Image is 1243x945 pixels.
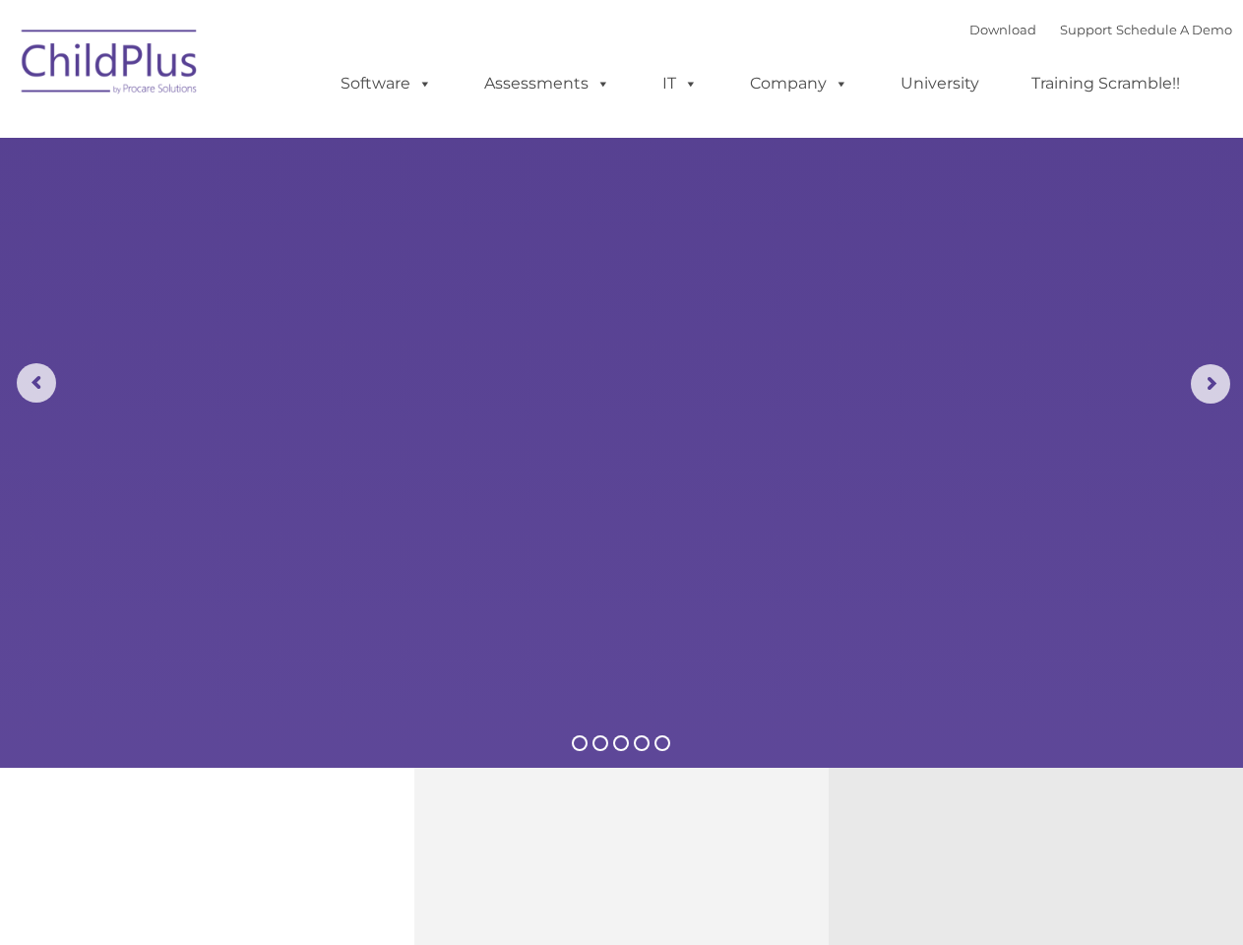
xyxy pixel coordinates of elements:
[321,64,452,103] a: Software
[1060,22,1112,37] a: Support
[1012,64,1200,103] a: Training Scramble!!
[12,16,209,114] img: ChildPlus by Procare Solutions
[969,22,1036,37] a: Download
[643,64,717,103] a: IT
[969,22,1232,37] font: |
[1116,22,1232,37] a: Schedule A Demo
[730,64,868,103] a: Company
[881,64,999,103] a: University
[465,64,630,103] a: Assessments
